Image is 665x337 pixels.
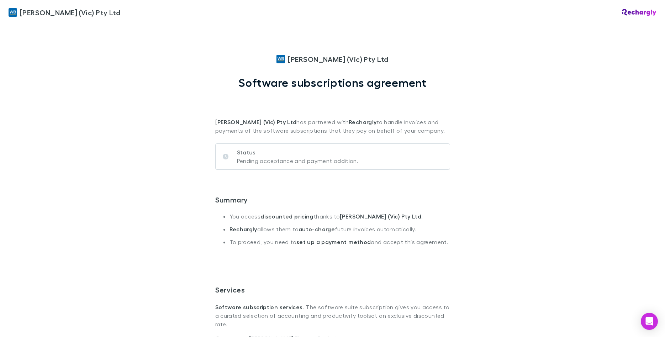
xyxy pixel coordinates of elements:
img: William Buck (Vic) Pty Ltd's Logo [276,55,285,63]
strong: Rechargly [349,119,376,126]
strong: set up a payment method [296,238,371,246]
li: allows them to future invoices automatically. [229,226,450,238]
p: Pending acceptance and payment addition. [237,157,359,165]
li: You access thanks to . [229,213,450,226]
p: has partnered with to handle invoices and payments of the software subscriptions that they pay on... [215,89,450,135]
strong: [PERSON_NAME] (Vic) Pty Ltd [340,213,421,220]
h1: Software subscriptions agreement [238,76,427,89]
img: Rechargly Logo [622,9,656,16]
strong: auto-charge [299,226,335,233]
strong: Software subscription services [215,304,303,311]
strong: discounted pricing [260,213,313,220]
strong: [PERSON_NAME] (Vic) Pty Ltd [215,119,297,126]
div: Open Intercom Messenger [641,313,658,330]
strong: Rechargly [229,226,257,233]
h3: Services [215,285,450,297]
span: [PERSON_NAME] (Vic) Pty Ltd [20,7,120,18]
li: To proceed, you need to and accept this agreement. [229,238,450,251]
span: [PERSON_NAME] (Vic) Pty Ltd [288,54,388,64]
p: . The software suite subscription gives you access to a curated selection of accounting and produ... [215,297,450,334]
p: Status [237,148,359,157]
img: William Buck (Vic) Pty Ltd's Logo [9,8,17,17]
h3: Summary [215,195,450,207]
